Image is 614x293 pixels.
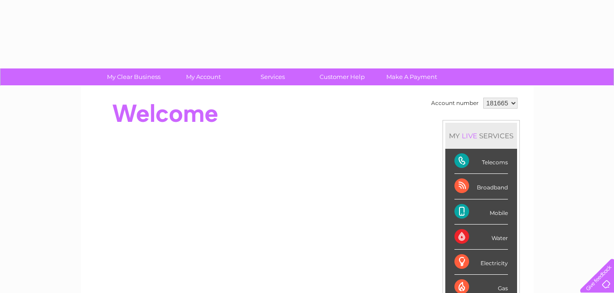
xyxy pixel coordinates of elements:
div: Broadband [454,174,508,199]
a: My Account [166,68,241,85]
div: Telecoms [454,149,508,174]
a: My Clear Business [96,68,171,85]
div: Water [454,225,508,250]
td: Account number [429,95,481,111]
a: Customer Help [304,68,380,85]
div: Mobile [454,199,508,225]
div: LIVE [460,131,479,140]
a: Services [235,68,310,85]
a: Make A Payment [374,68,449,85]
div: Electricity [454,250,508,275]
div: MY SERVICES [445,123,517,149]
